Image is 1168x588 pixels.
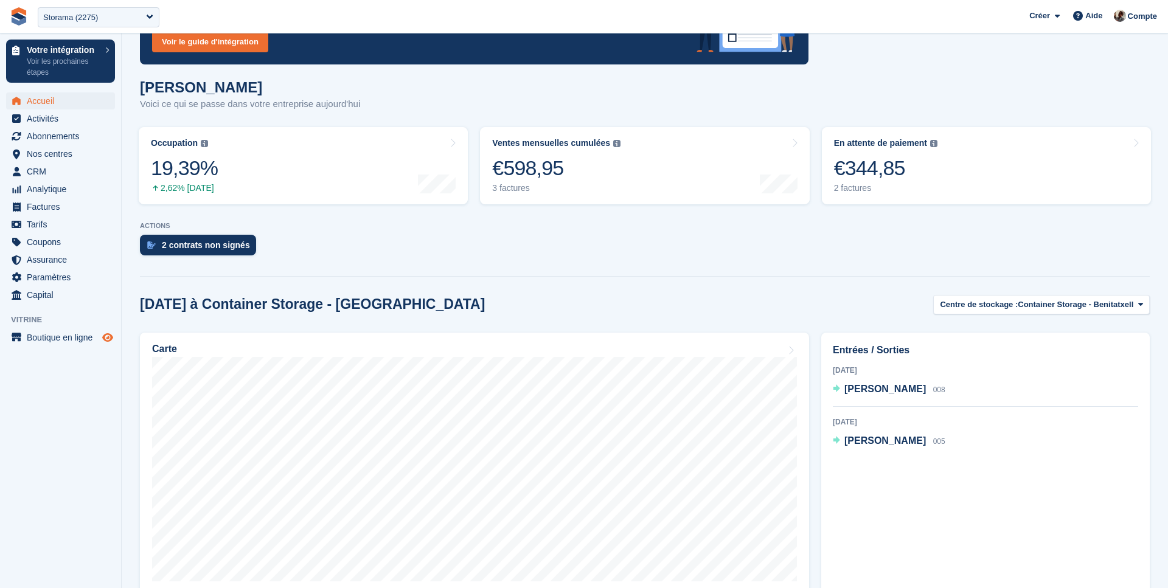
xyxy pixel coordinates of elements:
a: menu [6,110,115,127]
a: menu [6,216,115,233]
span: Capital [27,286,100,303]
div: 19,39% [151,156,218,181]
p: Votre intégration [27,46,99,54]
span: Abonnements [27,128,100,145]
h2: Entrées / Sorties [833,343,1138,358]
span: Tarifs [27,216,100,233]
a: menu [6,163,115,180]
div: €598,95 [492,156,620,181]
h2: [DATE] à Container Storage - [GEOGRAPHIC_DATA] [140,296,485,313]
span: Paramètres [27,269,100,286]
div: 2 contrats non signés [162,240,250,250]
div: 2,62% [DATE] [151,183,218,193]
a: menu [6,92,115,109]
img: stora-icon-8386f47178a22dfd0bd8f6a31ec36ba5ce8667c1dd55bd0f319d3a0aa187defe.svg [10,7,28,26]
a: Voir le guide d'intégration [152,31,268,52]
div: 2 factures [834,183,937,193]
a: menu [6,251,115,268]
p: ACTIONS [140,222,1150,230]
span: Compte [1128,10,1157,22]
div: 3 factures [492,183,620,193]
a: menu [6,269,115,286]
a: menu [6,286,115,303]
a: Boutique d'aperçu [100,330,115,345]
span: Factures [27,198,100,215]
span: Activités [27,110,100,127]
a: 2 contrats non signés [140,235,262,261]
span: Coupons [27,233,100,251]
img: icon-info-grey-7440780725fd019a000dd9b08b2336e03edf1995a4989e88bcd33f0948082b44.svg [201,140,208,147]
div: [DATE] [833,365,1138,376]
div: Storama (2275) [43,12,98,24]
span: 005 [933,437,945,446]
a: [PERSON_NAME] 008 [833,382,945,398]
div: €344,85 [834,156,937,181]
a: Occupation 19,39% 2,62% [DATE] [139,127,468,204]
p: Voir les prochaines étapes [27,56,99,78]
span: Assurance [27,251,100,268]
a: menu [6,233,115,251]
span: Créer [1029,10,1050,22]
a: Votre intégration Voir les prochaines étapes [6,40,115,83]
div: [DATE] [833,417,1138,427]
img: icon-info-grey-7440780725fd019a000dd9b08b2336e03edf1995a4989e88bcd33f0948082b44.svg [930,140,937,147]
a: Ventes mensuelles cumulées €598,95 3 factures [480,127,809,204]
span: Container Storage - Benitatxell [1018,299,1133,311]
span: [PERSON_NAME] [844,384,926,394]
span: Aide [1085,10,1102,22]
div: Ventes mensuelles cumulées [492,138,610,148]
span: CRM [27,163,100,180]
span: Accueil [27,92,100,109]
span: 008 [933,386,945,394]
h2: Carte [152,344,177,355]
img: contract_signature_icon-13c848040528278c33f63329250d36e43548de30e8caae1d1a13099fd9432cc5.svg [147,241,156,249]
span: Analytique [27,181,100,198]
a: menu [6,181,115,198]
a: menu [6,198,115,215]
span: Vitrine [11,314,121,326]
a: menu [6,128,115,145]
h1: [PERSON_NAME] [140,79,360,95]
a: menu [6,329,115,346]
div: Occupation [151,138,198,148]
p: Voici ce qui se passe dans votre entreprise aujourd'hui [140,97,360,111]
span: Centre de stockage : [940,299,1018,311]
img: Patrick Blanc [1114,10,1126,22]
img: icon-info-grey-7440780725fd019a000dd9b08b2336e03edf1995a4989e88bcd33f0948082b44.svg [613,140,620,147]
a: [PERSON_NAME] 005 [833,434,945,449]
div: En attente de paiement [834,138,927,148]
button: Centre de stockage : Container Storage - Benitatxell [933,295,1150,315]
span: Boutique en ligne [27,329,100,346]
span: Nos centres [27,145,100,162]
a: menu [6,145,115,162]
span: [PERSON_NAME] [844,435,926,446]
a: En attente de paiement €344,85 2 factures [822,127,1151,204]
